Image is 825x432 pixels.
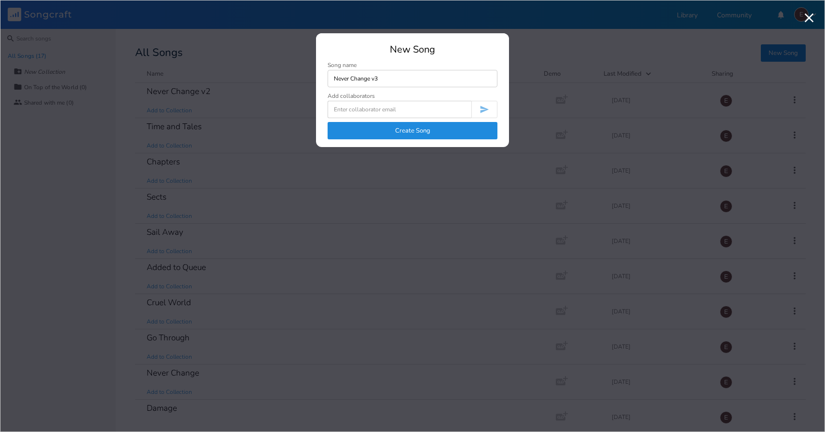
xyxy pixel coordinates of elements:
button: Create Song [328,122,497,139]
input: Enter song name [328,70,497,87]
div: Add collaborators [328,93,375,99]
input: Enter collaborator email [328,101,471,118]
div: New Song [328,45,497,54]
button: Invite [471,101,497,118]
div: Song name [328,62,497,68]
